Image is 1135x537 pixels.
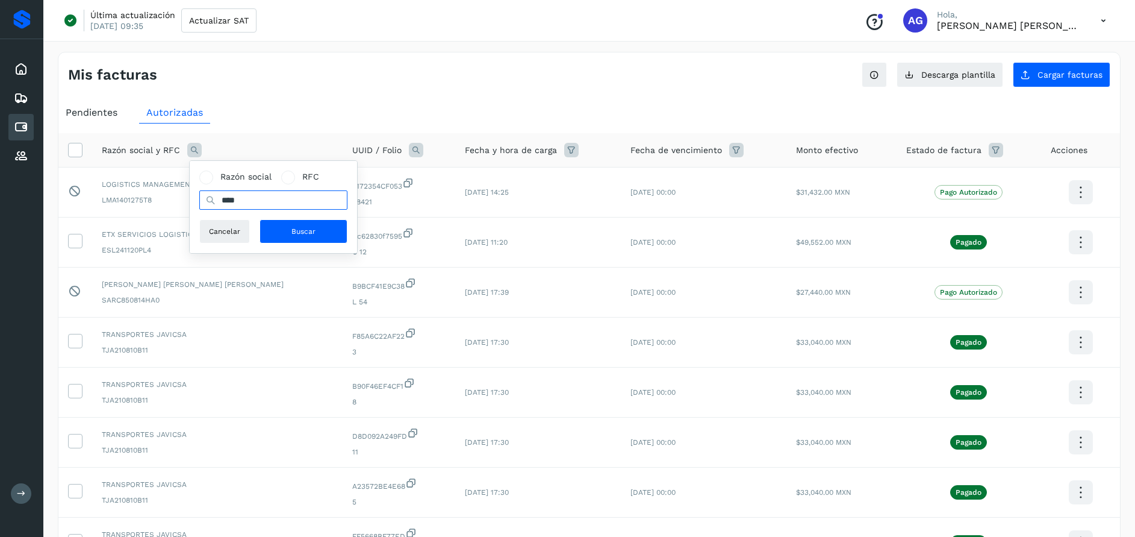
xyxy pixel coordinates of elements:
[465,338,509,347] span: [DATE] 17:30
[352,377,446,392] span: B90F46EF4CF1
[796,438,851,447] span: $33,040.00 MXN
[102,345,333,356] span: TJA210810B11
[102,379,333,390] span: TRANSPORTES JAVICSA
[102,445,333,456] span: TJA210810B11
[921,71,995,79] span: Descarga plantilla
[1013,62,1110,87] button: Cargar facturas
[796,338,851,347] span: $33,040.00 MXN
[465,238,508,247] span: [DATE] 11:20
[90,20,143,31] p: [DATE] 09:35
[630,388,676,397] span: [DATE] 00:00
[102,495,333,506] span: TJA210810B11
[630,438,676,447] span: [DATE] 00:00
[102,144,180,157] span: Razón social y RFC
[102,195,333,206] span: LMA1401275T8
[102,479,333,490] span: TRANSPORTES JAVICSA
[352,297,446,307] span: L 54
[189,16,249,25] span: Actualizar SAT
[796,388,851,397] span: $33,040.00 MXN
[90,10,175,20] p: Última actualización
[352,477,446,492] span: A23572BE4E68
[956,338,981,347] p: Pagado
[66,107,117,118] span: Pendientes
[352,227,446,242] span: dc62830f7595
[181,8,257,33] button: Actualizar SAT
[352,247,446,257] span: C 12
[102,395,333,406] span: TJA210810B11
[956,238,981,247] p: Pagado
[146,107,203,118] span: Autorizadas
[352,277,446,292] span: B9BCF41E9C38
[937,20,1081,31] p: Abigail Gonzalez Leon
[937,10,1081,20] p: Hola,
[630,238,676,247] span: [DATE] 00:00
[796,144,858,157] span: Monto efectivo
[352,427,446,442] span: D8D092A249FD
[352,177,446,192] span: 8172354CF053
[796,238,851,247] span: $49,552.00 MXN
[352,497,446,507] span: 5
[796,188,850,196] span: $31,432.00 MXN
[630,144,722,157] span: Fecha de vencimiento
[102,179,333,190] span: LOGISTICS MANAGEMENT AMERICA
[956,488,981,497] p: Pagado
[68,66,157,84] h4: Mis facturas
[102,329,333,340] span: TRANSPORTES JAVICSA
[465,438,509,447] span: [DATE] 17:30
[940,288,997,297] p: Pago Autorizado
[352,397,446,407] span: 8
[102,229,333,240] span: ETX SERVICIOS LOGISTICOS INTEGRALES
[906,144,981,157] span: Estado de factura
[465,488,509,497] span: [DATE] 17:30
[352,144,402,157] span: UUID / Folio
[102,245,333,256] span: ESL241120PL4
[102,279,333,290] span: [PERSON_NAME] [PERSON_NAME] [PERSON_NAME]
[465,388,509,397] span: [DATE] 17:30
[630,188,676,196] span: [DATE] 00:00
[465,144,557,157] span: Fecha y hora de carga
[940,188,997,196] p: Pago Autorizado
[1037,71,1102,79] span: Cargar facturas
[1051,144,1087,157] span: Acciones
[897,62,1003,87] button: Descarga plantilla
[352,347,446,357] span: 3
[465,188,509,196] span: [DATE] 14:25
[796,288,851,297] span: $27,440.00 MXN
[352,447,446,457] span: 11
[630,288,676,297] span: [DATE] 00:00
[8,114,34,140] div: Cuentas por pagar
[102,429,333,440] span: TRANSPORTES JAVICSA
[956,388,981,397] p: Pagado
[465,288,509,297] span: [DATE] 17:39
[102,295,333,306] span: SARC850814HA0
[352,327,446,342] span: F85A6C22AF22
[956,438,981,447] p: Pagado
[8,85,34,111] div: Embarques
[352,196,446,207] span: 38421
[8,143,34,169] div: Proveedores
[630,488,676,497] span: [DATE] 00:00
[630,338,676,347] span: [DATE] 00:00
[796,488,851,497] span: $33,040.00 MXN
[8,56,34,83] div: Inicio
